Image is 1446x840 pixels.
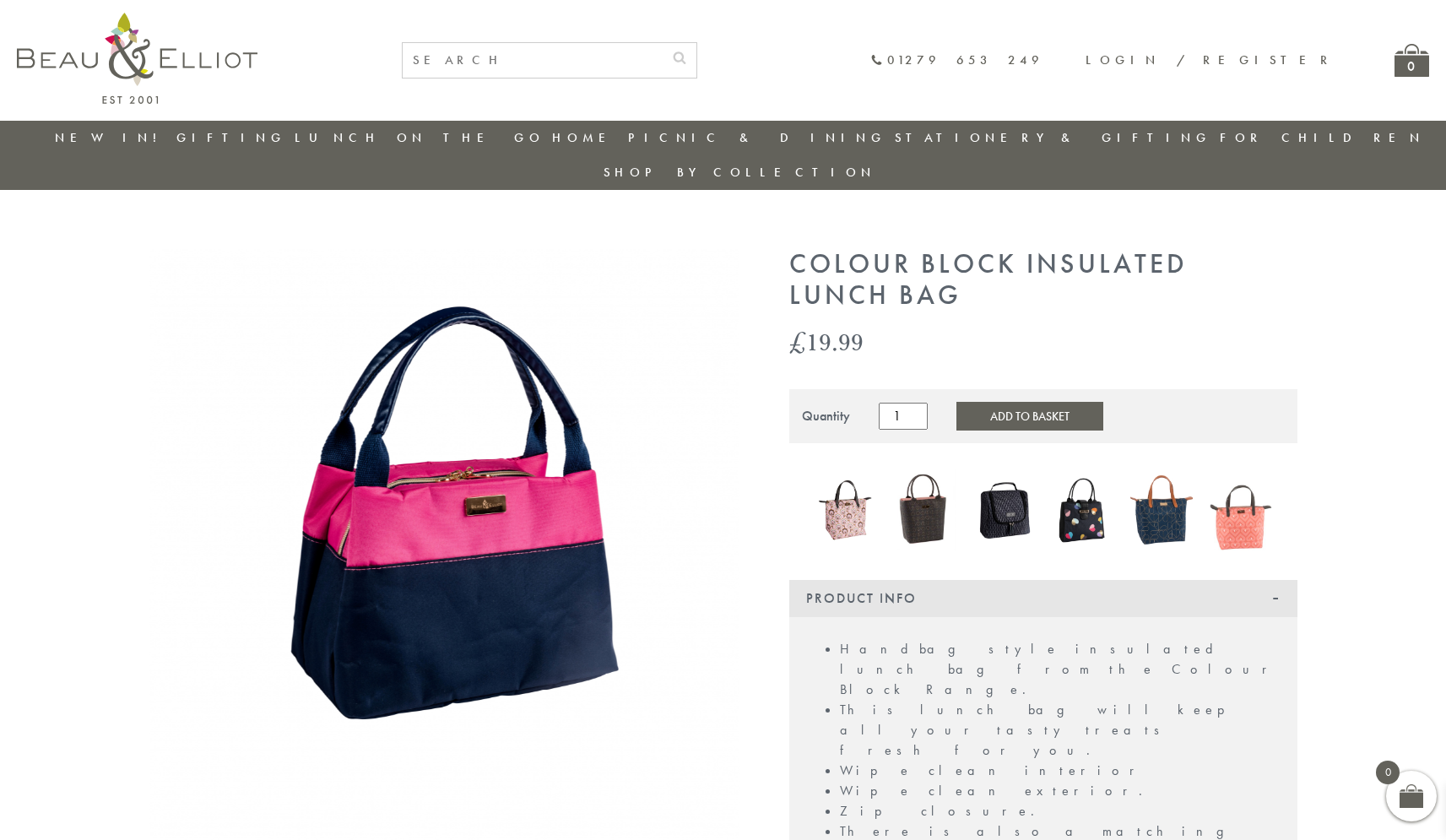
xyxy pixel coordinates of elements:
a: Boho Luxury Insulated Lunch Bag [815,469,877,554]
h1: Colour Block Insulated Lunch Bag [789,249,1297,312]
input: Product quantity [879,403,928,430]
button: Add to Basket [956,402,1103,431]
a: Insulated 7L Luxury Lunch Bag [1210,469,1272,554]
img: Navy 7L Luxury Insulated Lunch Bag [1130,469,1193,551]
img: Emily Heart Insulated Lunch Bag [1052,474,1114,547]
span: 0 [1376,761,1400,784]
a: Dove Insulated Lunch Bag [893,469,956,554]
li: Wipe clean exterior. [840,781,1281,801]
a: Login / Register [1086,51,1335,68]
li: Zip closure. [840,801,1281,821]
img: Manhattan Larger Lunch Bag [972,469,1035,550]
input: SEARCH [403,43,663,78]
a: New in! [55,129,168,146]
li: Handbag style insulated lunch bag from the Colour Block Range. [840,639,1281,700]
a: Shop by collection [604,164,876,181]
a: Gifting [176,129,286,146]
a: 0 [1395,44,1429,77]
li: This lunch bag will keep all your tasty treats fresh for you. [840,700,1281,761]
img: Colour Block Luxury Insulated Lunch Bag by Beau and Elliot [149,249,740,840]
a: For Children [1220,129,1425,146]
img: logo [17,13,257,104]
li: Wipe clean interior [840,761,1281,781]
a: Picnic & Dining [628,129,886,146]
a: Emily Heart Insulated Lunch Bag [1052,474,1114,550]
a: Lunch On The Go [295,129,544,146]
div: Quantity [802,409,850,424]
a: Navy 7L Luxury Insulated Lunch Bag [1130,469,1193,555]
a: Home [552,129,620,146]
img: Boho Luxury Insulated Lunch Bag [815,469,877,550]
a: Manhattan Larger Lunch Bag [972,469,1035,554]
a: Stationery & Gifting [895,129,1211,146]
img: Insulated 7L Luxury Lunch Bag [1210,469,1272,550]
div: Product Info [789,580,1297,617]
img: Dove Insulated Lunch Bag [893,469,956,550]
bdi: 19.99 [789,324,864,359]
span: £ [789,324,806,359]
a: 01279 653 249 [870,53,1043,68]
